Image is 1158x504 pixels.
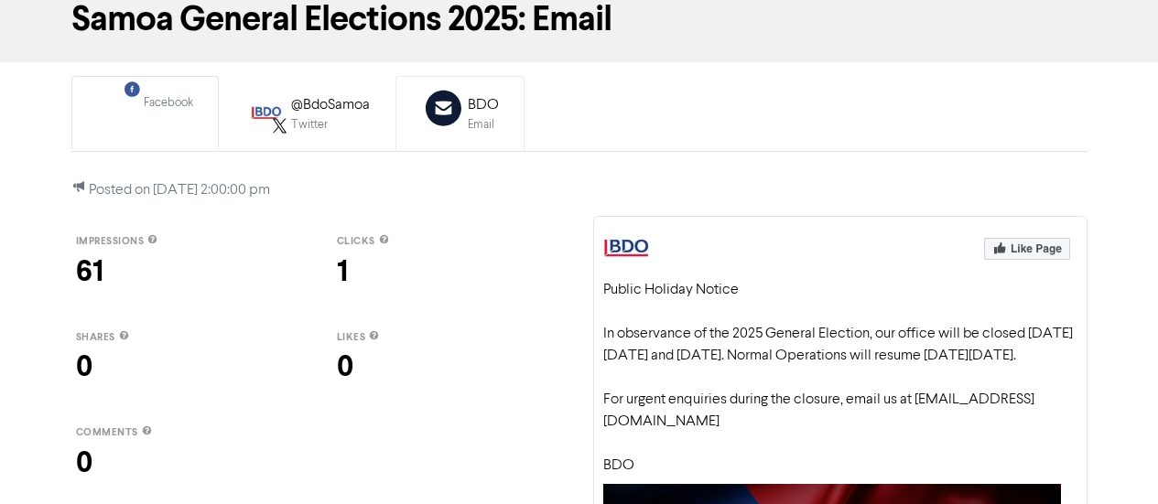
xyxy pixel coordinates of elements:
div: 1 [337,250,561,294]
span: clicks [337,235,375,248]
div: 0 [337,345,561,389]
div: BDO [468,94,499,116]
span: shares [76,331,115,344]
iframe: Chat Widget [1066,416,1158,504]
img: Like Page [984,238,1070,260]
div: 61 [76,250,300,294]
div: Facebook [144,94,193,112]
img: TWITTER [249,94,286,131]
div: Twitter [291,116,370,134]
div: 0 [76,345,300,389]
span: likes [337,331,366,344]
div: @BdoSamoa [291,94,370,116]
span: comments [76,426,138,439]
div: 0 [76,441,300,485]
span: impressions [76,235,145,248]
p: Posted on [DATE] 2:00:00 pm [71,179,1088,201]
div: Email [468,116,499,134]
div: Public Holiday Notice In observance of the 2025 General Election, our office will be closed [DATE... [603,279,1077,477]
